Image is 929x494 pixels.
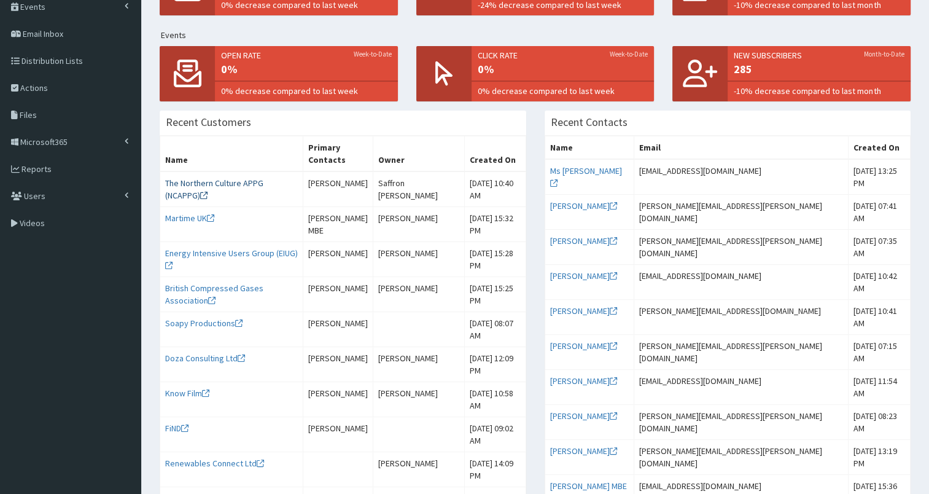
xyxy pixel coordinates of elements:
td: [DATE] 14:09 PM [464,452,526,487]
td: [PERSON_NAME][EMAIL_ADDRESS][PERSON_NAME][DOMAIN_NAME] [634,195,849,230]
td: [PERSON_NAME] [303,347,373,382]
td: [DATE] 08:23 AM [849,405,911,440]
td: [PERSON_NAME][EMAIL_ADDRESS][PERSON_NAME][DOMAIN_NAME] [634,405,849,440]
td: [DATE] 13:19 PM [849,440,911,475]
h3: Recent Customers [166,117,251,128]
span: Microsoft365 [20,136,68,147]
h3: Recent Contacts [551,117,628,128]
td: [PERSON_NAME] [373,382,465,417]
td: [DATE] 10:40 AM [464,171,526,207]
a: The Northern Culture APPG (NCAPPG) [165,178,263,201]
span: Distribution Lists [21,55,83,66]
span: Email Inbox [23,28,63,39]
td: [PERSON_NAME] [373,277,465,312]
td: [PERSON_NAME] [303,312,373,347]
td: [DATE] 09:02 AM [464,417,526,452]
a: Ms [PERSON_NAME] [550,165,622,189]
a: [PERSON_NAME] [550,375,617,386]
small: Week-to-Date [354,49,392,59]
a: [PERSON_NAME] [550,340,617,351]
td: [PERSON_NAME] [373,207,465,242]
td: [PERSON_NAME] [373,347,465,382]
span: Open rate [221,49,392,61]
td: [DATE] 07:35 AM [849,230,911,265]
td: [DATE] 12:09 PM [464,347,526,382]
td: [PERSON_NAME] [303,242,373,277]
span: -10% decrease compared to last month [734,85,904,97]
td: [DATE] 08:07 AM [464,312,526,347]
a: Martime UK [165,213,214,224]
span: Actions [20,82,48,93]
th: Owner [373,136,465,172]
a: Renewables Connect Ltd [165,458,264,469]
td: Saffron [PERSON_NAME] [373,171,465,207]
th: Name [545,136,634,160]
a: [PERSON_NAME] [550,305,617,316]
td: [DATE] 15:32 PM [464,207,526,242]
span: Files [20,109,37,120]
span: 0% decrease compared to last week [221,85,392,97]
span: 0% decrease compared to last week [478,85,648,97]
a: [PERSON_NAME] [550,445,617,457]
a: Doza Consulting Ltd [165,353,245,364]
span: 0% [221,61,392,77]
a: Energy Intensive Users Group (EIUG) [165,248,298,271]
th: Primary Contacts [303,136,373,172]
td: [EMAIL_ADDRESS][DOMAIN_NAME] [634,159,849,195]
th: Email [634,136,849,160]
td: [PERSON_NAME][EMAIL_ADDRESS][PERSON_NAME][DOMAIN_NAME] [634,440,849,475]
a: [PERSON_NAME] [550,270,617,281]
a: [PERSON_NAME] [550,410,617,421]
td: [PERSON_NAME] [373,242,465,277]
td: [PERSON_NAME][EMAIL_ADDRESS][DOMAIN_NAME] [634,300,849,335]
a: FiND [165,423,189,434]
td: [DATE] 15:25 PM [464,277,526,312]
td: [PERSON_NAME][EMAIL_ADDRESS][PERSON_NAME][DOMAIN_NAME] [634,335,849,370]
td: [EMAIL_ADDRESS][DOMAIN_NAME] [634,370,849,405]
a: Soapy Productions [165,318,243,329]
h5: Events [161,31,920,40]
td: [DATE] 07:15 AM [849,335,911,370]
td: [DATE] 15:28 PM [464,242,526,277]
td: [EMAIL_ADDRESS][DOMAIN_NAME] [634,265,849,300]
td: [PERSON_NAME] [303,171,373,207]
span: Reports [21,163,52,174]
td: [PERSON_NAME] [303,277,373,312]
td: [DATE] 10:58 AM [464,382,526,417]
td: [DATE] 11:54 AM [849,370,911,405]
a: [PERSON_NAME] [550,235,617,246]
td: [PERSON_NAME] MBE [303,207,373,242]
td: [PERSON_NAME] [303,382,373,417]
th: Created On [464,136,526,172]
a: British Compressed Gases Association [165,283,263,306]
span: 285 [734,61,904,77]
td: [PERSON_NAME] [303,417,373,452]
td: [DATE] 07:41 AM [849,195,911,230]
td: [PERSON_NAME] [373,452,465,487]
small: Month-to-Date [864,49,904,59]
span: Events [20,1,45,12]
th: Created On [849,136,911,160]
a: Know Film [165,388,209,399]
span: New Subscribers [734,49,904,61]
span: Videos [20,218,45,229]
span: Click rate [478,49,648,61]
a: [PERSON_NAME] [550,200,617,211]
span: 0% [478,61,648,77]
td: [DATE] 10:41 AM [849,300,911,335]
td: [DATE] 13:25 PM [849,159,911,195]
td: [PERSON_NAME][EMAIL_ADDRESS][PERSON_NAME][DOMAIN_NAME] [634,230,849,265]
td: [DATE] 10:42 AM [849,265,911,300]
small: Week-to-Date [610,49,648,59]
th: Name [160,136,303,172]
span: Users [24,190,45,202]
